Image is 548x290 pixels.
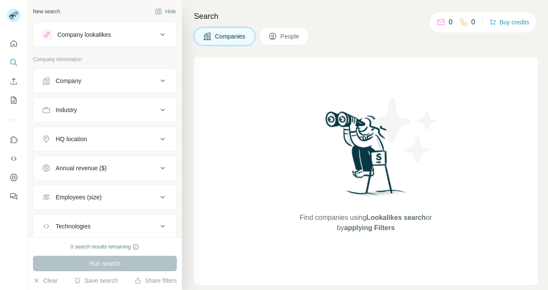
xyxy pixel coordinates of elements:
[7,36,21,51] button: Quick start
[449,17,453,27] p: 0
[33,216,176,237] button: Technologies
[33,56,177,63] p: Company information
[215,32,246,41] span: Companies
[33,187,176,207] button: Employees (size)
[7,92,21,108] button: My lists
[33,100,176,120] button: Industry
[344,224,395,231] span: applying Filters
[149,5,182,18] button: Hide
[33,129,176,149] button: HQ location
[56,106,77,114] div: Industry
[56,193,101,201] div: Employees (size)
[7,132,21,148] button: Use Surfe on LinkedIn
[7,170,21,185] button: Dashboard
[7,55,21,70] button: Search
[322,109,411,204] img: Surfe Illustration - Woman searching with binoculars
[33,8,60,15] div: New search
[297,213,434,233] span: Find companies using or by
[366,214,426,221] span: Lookalikes search
[7,151,21,166] button: Use Surfe API
[33,276,57,285] button: Clear
[71,243,140,251] div: 0 search results remaining
[56,77,81,85] div: Company
[489,16,529,28] button: Buy credits
[57,30,111,39] div: Company lookalikes
[7,74,21,89] button: Enrich CSV
[7,189,21,204] button: Feedback
[366,92,443,169] img: Surfe Illustration - Stars
[33,158,176,178] button: Annual revenue ($)
[56,164,107,172] div: Annual revenue ($)
[194,10,538,22] h4: Search
[33,24,176,45] button: Company lookalikes
[471,17,475,27] p: 0
[33,71,176,91] button: Company
[56,135,87,143] div: HQ location
[74,276,118,285] button: Save search
[280,32,300,41] span: People
[56,222,91,231] div: Technologies
[134,276,177,285] button: Share filters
